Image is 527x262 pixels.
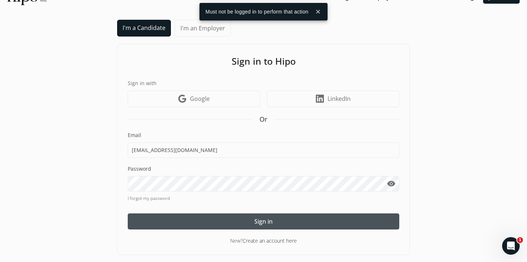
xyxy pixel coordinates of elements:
span: Sign in [254,217,273,226]
h1: Sign in to Hipo [128,54,399,68]
span: 1 [517,237,523,243]
div: Must not be logged in to perform that action [199,3,311,20]
a: I forgot my password [128,195,399,202]
span: visibility [387,179,396,188]
label: Sign in with [128,79,399,87]
label: Password [128,165,399,172]
button: Sign in [128,213,399,229]
a: I'm an Employer [175,20,231,37]
a: Google [128,91,260,107]
span: LinkedIn [328,94,351,103]
button: close [311,5,325,18]
button: visibility [383,176,399,191]
a: I'm a Candidate [117,20,171,37]
a: Create an account here [243,237,297,244]
div: New? [128,237,399,244]
span: Or [259,114,268,124]
label: Email [128,132,399,139]
span: Google [190,94,210,103]
a: LinkedIn [267,91,399,107]
iframe: Intercom live chat [502,237,520,255]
